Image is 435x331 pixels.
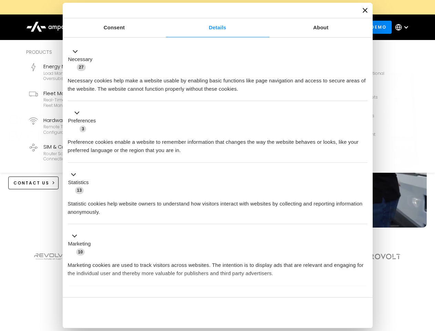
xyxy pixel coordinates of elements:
[13,180,49,186] div: CONTACT US
[43,63,134,70] div: Energy Management
[268,303,367,323] button: Okay
[77,64,86,71] span: 27
[63,18,166,37] a: Consent
[68,170,93,194] button: Statistics (13)
[76,249,85,255] span: 10
[114,294,120,301] span: 2
[80,126,86,132] span: 3
[26,60,136,84] a: Energy ManagementLoad management, cost optimization, oversubscription
[43,117,134,124] div: Hardware Diagnostics
[43,97,134,108] div: Real-time GPS, SoC, efficiency monitoring, fleet management
[68,47,97,71] button: Necessary (27)
[75,187,84,194] span: 13
[363,8,367,13] button: Close banner
[68,133,367,154] div: Preference cookies enable a website to remember information that changes the way the website beha...
[166,18,269,37] a: Details
[68,109,100,133] button: Preferences (3)
[68,71,367,93] div: Necessary cookies help make a website usable by enabling basic functions like page navigation and...
[26,140,136,164] a: SIM & ConnectivityRouter Solutions, SIM Cards, Secure Data Connection
[269,18,373,37] a: About
[43,90,134,97] div: Fleet Management
[68,293,124,302] button: Unclassified (2)
[68,179,89,187] label: Statistics
[43,71,134,81] div: Load management, cost optimization, oversubscription
[360,254,401,259] img: Aerovolt Logo
[43,124,134,135] div: Remote troubleshooting, charger logs, configurations, diagnostic files
[43,143,134,151] div: SIM & Connectivity
[63,3,373,11] a: New Webinars: Register to Upcoming WebinarsREGISTER HERE
[26,87,136,111] a: Fleet ManagementReal-time GPS, SoC, efficiency monitoring, fleet management
[26,114,136,138] a: Hardware DiagnosticsRemote troubleshooting, charger logs, configurations, diagnostic files
[68,232,95,256] button: Marketing (10)
[43,151,134,162] div: Router Solutions, SIM Cards, Secure Data Connection
[68,256,367,278] div: Marketing cookies are used to track visitors across websites. The intention is to display ads tha...
[68,117,96,125] label: Preferences
[8,177,59,189] a: CONTACT US
[68,240,91,248] label: Marketing
[68,56,93,63] label: Necessary
[68,194,367,216] div: Statistic cookies help website owners to understand how visitors interact with websites by collec...
[26,48,249,56] div: Products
